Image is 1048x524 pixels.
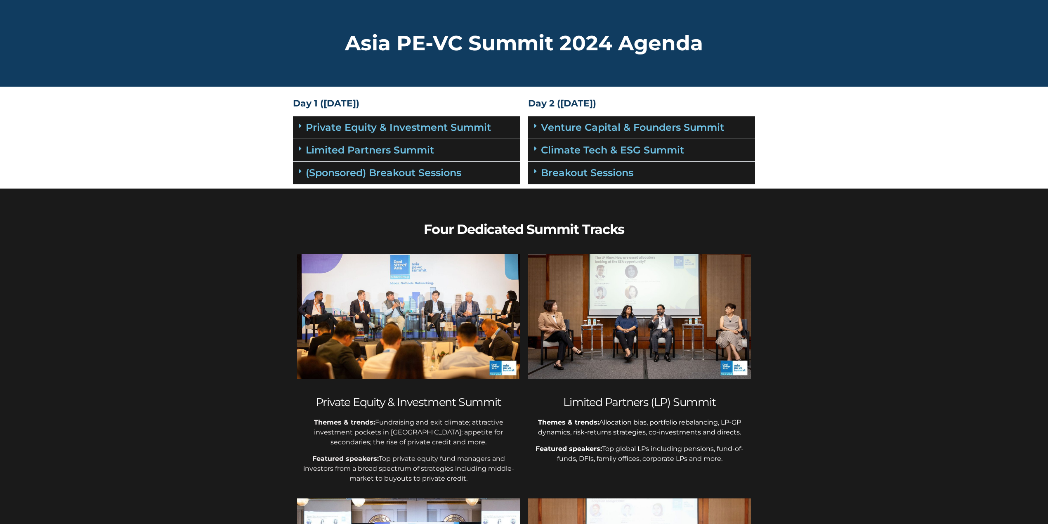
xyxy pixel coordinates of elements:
[297,396,520,409] h2: Private Equity & Investment Summit
[293,99,520,108] h4: Day 1 ([DATE])
[528,396,751,409] h2: Limited Partners (LP) Summit
[306,144,434,156] a: Limited Partners Summit
[528,99,755,108] h4: Day 2 ([DATE])
[306,121,491,133] a: Private Equity & Investment Summit
[541,121,724,133] a: Venture Capital & Founders​ Summit
[557,445,744,463] span: Top global LPs including pensions, fund-of-funds, DFIs, family offices, corporate LPs and more.
[297,418,520,447] p: Fundraising and exit climate; attractive investment pockets in [GEOGRAPHIC_DATA]; appetite for se...
[297,454,520,484] p: Top private equity fund managers and investors from a broad spectrum of strategies including midd...
[538,418,599,426] span: Themes & trends:
[306,167,461,179] a: (Sponsored) Breakout Sessions
[536,445,602,453] span: Featured speakers:
[312,455,379,463] strong: Featured speakers:
[541,144,684,156] a: Climate Tech & ESG Summit
[314,418,375,426] strong: Themes & trends:
[541,167,633,179] a: Breakout Sessions
[538,418,743,436] span: Allocation bias, portfolio rebalancing, LP-GP dynamics, risk-returns strategies, co-investments a...
[424,221,624,237] b: Four Dedicated Summit Tracks
[293,33,755,54] h2: Asia PE-VC Summit 2024 Agenda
